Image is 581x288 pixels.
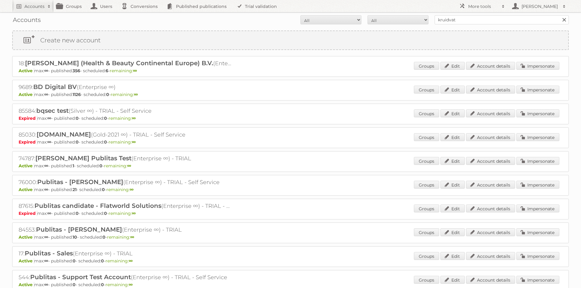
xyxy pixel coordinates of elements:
h2: 85030: (Gold-2021 ∞) - TRIAL - Self Service [19,131,232,139]
a: Groups [414,86,439,94]
a: Impersonate [516,133,559,141]
a: Account details [466,157,515,165]
a: Account details [466,252,515,260]
strong: 0 [106,92,109,97]
strong: 0 [73,258,76,264]
a: Account details [466,86,515,94]
p: max: - published: - scheduled: - [19,163,562,169]
h2: 84553: (Enterprise ∞) - TRIAL [19,226,232,234]
p: max: - published: - scheduled: - [19,116,562,121]
strong: 0 [73,282,76,287]
strong: ∞ [44,282,48,287]
a: Edit [440,181,465,189]
strong: 0 [99,163,102,169]
a: Edit [440,252,465,260]
a: Groups [414,252,439,260]
a: Groups [414,133,439,141]
strong: ∞ [44,234,48,240]
span: remaining: [109,139,136,145]
span: Expired [19,116,37,121]
span: remaining: [104,163,131,169]
a: Edit [440,62,465,70]
strong: 0 [104,211,107,216]
span: Active [19,68,34,73]
span: Active [19,282,34,287]
a: Create new account [13,31,568,49]
strong: 10 [73,234,77,240]
strong: 0 [101,258,104,264]
strong: 0 [76,116,79,121]
strong: 0 [104,139,107,145]
a: Edit [440,276,465,284]
strong: ∞ [130,187,134,192]
a: Groups [414,204,439,212]
a: Groups [414,181,439,189]
span: remaining: [106,187,134,192]
p: max: - published: - scheduled: - [19,68,562,73]
h2: [PERSON_NAME] [520,3,560,9]
a: Account details [466,204,515,212]
a: Account details [466,133,515,141]
span: Publitas - [PERSON_NAME] [36,226,122,233]
strong: 0 [102,187,105,192]
p: max: - published: - scheduled: - [19,92,562,97]
p: max: - published: - scheduled: - [19,211,562,216]
strong: 1126 [73,92,81,97]
span: Active [19,187,34,192]
h2: 87615: (Enterprise ∞) - TRIAL - Self Service [19,202,232,210]
strong: 0 [76,139,79,145]
a: Groups [414,276,439,284]
strong: ∞ [44,92,48,97]
strong: ∞ [130,234,134,240]
strong: 356 [73,68,80,73]
strong: ∞ [132,116,136,121]
span: remaining: [109,116,136,121]
a: Edit [440,86,465,94]
a: Impersonate [516,109,559,117]
span: remaining: [106,282,133,287]
span: Active [19,234,34,240]
a: Edit [440,109,465,117]
span: [PERSON_NAME] Publitas Test [35,155,131,162]
h2: 85584: (Silver ∞) - TRIAL - Self Service [19,107,232,115]
a: Groups [414,62,439,70]
h2: 17: (Enterprise ∞) - TRIAL [19,250,232,258]
span: Publitas - Support Test Account [30,273,131,281]
span: remaining: [110,68,137,73]
span: [PERSON_NAME] (Health & Beauty Continental Europe) B.V. [25,59,213,67]
strong: ∞ [47,211,51,216]
a: Impersonate [516,252,559,260]
span: remaining: [107,234,134,240]
a: Edit [440,204,465,212]
h2: 9689: (Enterprise ∞) [19,83,232,91]
a: Impersonate [516,204,559,212]
a: Impersonate [516,181,559,189]
a: Account details [466,62,515,70]
h2: 76000: (Enterprise ∞) - TRIAL - Self Service [19,178,232,186]
strong: ∞ [44,258,48,264]
span: bqsec test [36,107,69,114]
strong: 0 [101,282,104,287]
strong: ∞ [132,211,136,216]
p: max: - published: - scheduled: - [19,187,562,192]
span: remaining: [106,258,133,264]
strong: ∞ [47,139,51,145]
span: remaining: [111,92,138,97]
span: BD Digital BV [33,83,77,91]
p: max: - published: - scheduled: - [19,139,562,145]
a: Impersonate [516,62,559,70]
span: Active [19,92,34,97]
span: Publitas - [PERSON_NAME] [37,178,123,186]
a: Edit [440,157,465,165]
span: remaining: [109,211,136,216]
p: max: - published: - scheduled: - [19,234,562,240]
a: Edit [440,228,465,236]
a: Impersonate [516,157,559,165]
h2: More tools [468,3,499,9]
strong: 21 [73,187,77,192]
strong: 1 [73,163,74,169]
span: Publitas candidate - Flatworld Solutions [34,202,161,209]
span: Active [19,258,34,264]
span: [DOMAIN_NAME] [37,131,91,138]
a: Groups [414,228,439,236]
